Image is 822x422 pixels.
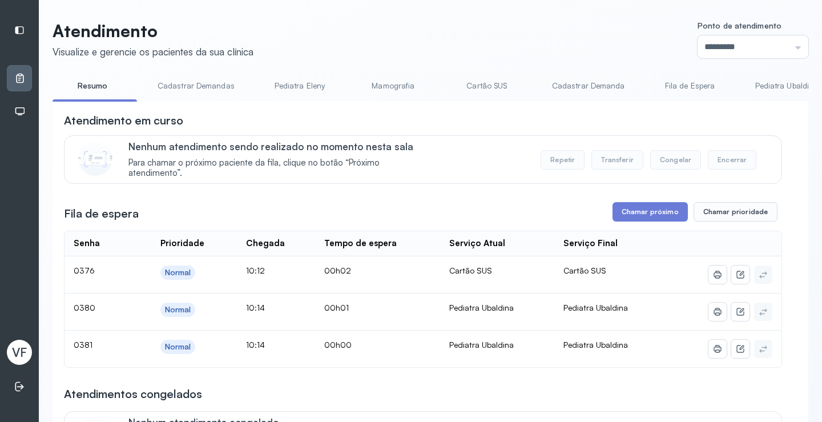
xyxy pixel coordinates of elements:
a: Fila de Espera [650,77,730,95]
button: Transferir [591,150,643,170]
div: Normal [165,268,191,278]
a: Cadastrar Demandas [146,77,246,95]
a: Mamografia [353,77,433,95]
button: Chamar prioridade [694,202,778,222]
p: Atendimento [53,21,253,41]
span: Pediatra Ubaldina [563,340,628,349]
span: Pediatra Ubaldina [563,303,628,312]
h3: Atendimentos congelados [64,386,202,402]
span: Ponto de atendimento [698,21,781,30]
button: Repetir [541,150,585,170]
div: Chegada [246,238,285,249]
span: 0380 [74,303,95,312]
a: Pediatra Eleny [260,77,340,95]
span: 10:12 [246,266,265,275]
span: Para chamar o próximo paciente da fila, clique no botão “Próximo atendimento”. [128,158,430,179]
h3: Atendimento em curso [64,112,183,128]
span: 00h00 [324,340,352,349]
button: Encerrar [708,150,756,170]
h3: Fila de espera [64,206,139,222]
p: Nenhum atendimento sendo realizado no momento nesta sala [128,140,430,152]
span: 0381 [74,340,92,349]
span: 00h01 [324,303,349,312]
span: Cartão SUS [563,266,606,275]
span: 10:14 [246,340,265,349]
a: Cadastrar Demanda [541,77,636,95]
a: Cartão SUS [447,77,527,95]
div: Pediatra Ubaldina [449,340,545,350]
button: Congelar [650,150,701,170]
div: Serviço Final [563,238,618,249]
div: Visualize e gerencie os pacientes da sua clínica [53,46,253,58]
div: Normal [165,342,191,352]
div: Serviço Atual [449,238,505,249]
a: Resumo [53,77,132,95]
span: 10:14 [246,303,265,312]
button: Chamar próximo [613,202,688,222]
img: Imagem de CalloutCard [78,142,112,176]
span: 00h02 [324,266,351,275]
div: Cartão SUS [449,266,545,276]
div: Normal [165,305,191,315]
span: VF [12,345,27,360]
span: 0376 [74,266,95,275]
div: Pediatra Ubaldina [449,303,545,313]
div: Prioridade [160,238,204,249]
div: Senha [74,238,100,249]
div: Tempo de espera [324,238,397,249]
